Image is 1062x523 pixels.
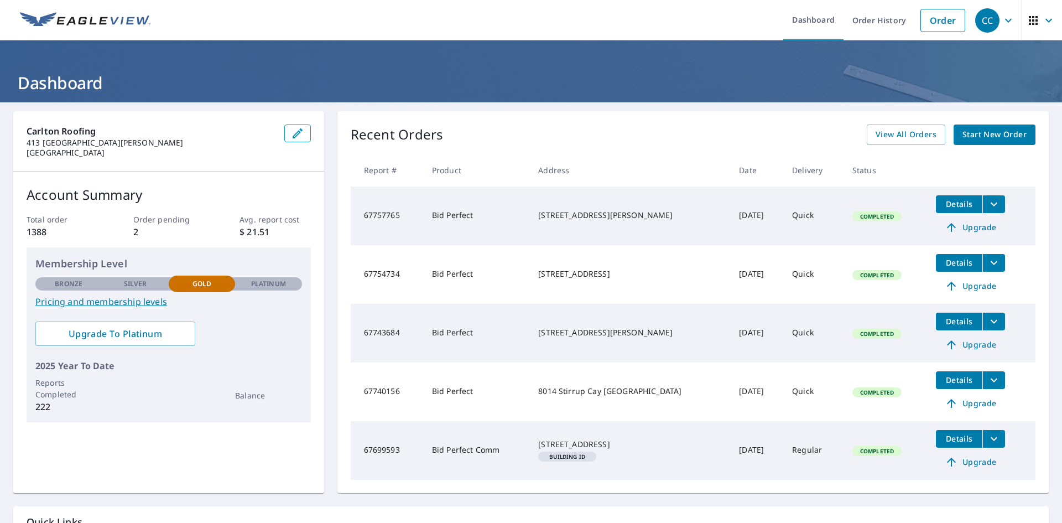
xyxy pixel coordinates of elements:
[943,199,976,209] span: Details
[982,430,1005,448] button: filesDropdownBtn-67699593
[133,225,204,239] p: 2
[943,338,998,351] span: Upgrade
[936,195,982,213] button: detailsBtn-67757765
[844,154,927,187] th: Status
[27,214,97,225] p: Total order
[982,371,1005,389] button: filesDropdownBtn-67740156
[351,125,444,145] p: Recent Orders
[13,71,1049,94] h1: Dashboard
[982,313,1005,330] button: filesDropdownBtn-67743684
[20,12,150,29] img: EV Logo
[192,279,211,289] p: Gold
[853,389,900,396] span: Completed
[943,316,976,327] span: Details
[876,128,936,142] span: View All Orders
[867,125,945,145] a: View All Orders
[936,453,1005,471] a: Upgrade
[55,279,82,289] p: Bronze
[423,304,530,363] td: Bid Perfect
[936,254,982,272] button: detailsBtn-67754734
[943,455,998,469] span: Upgrade
[538,327,721,338] div: [STREET_ADDRESS][PERSON_NAME]
[936,395,1005,412] a: Upgrade
[853,271,900,279] span: Completed
[351,304,423,363] td: 67743684
[124,279,147,289] p: Silver
[27,185,311,205] p: Account Summary
[538,439,721,450] div: [STREET_ADDRESS]
[943,221,998,234] span: Upgrade
[538,268,721,279] div: [STREET_ADDRESS]
[936,371,982,389] button: detailsBtn-67740156
[27,225,97,239] p: 1388
[27,138,275,148] p: 413 [GEOGRAPHIC_DATA][PERSON_NAME]
[943,279,998,293] span: Upgrade
[975,8,999,33] div: CC
[44,328,186,340] span: Upgrade To Platinum
[920,9,965,32] a: Order
[133,214,204,225] p: Order pending
[235,390,301,401] p: Balance
[423,245,530,304] td: Bid Perfect
[936,336,1005,354] a: Upgrade
[529,154,730,187] th: Address
[730,245,783,304] td: [DATE]
[730,304,783,363] td: [DATE]
[783,187,844,245] td: Quick
[351,421,423,480] td: 67699593
[27,148,275,158] p: [GEOGRAPHIC_DATA]
[936,277,1005,295] a: Upgrade
[783,363,844,421] td: Quick
[783,154,844,187] th: Delivery
[35,377,102,400] p: Reports Completed
[943,397,998,410] span: Upgrade
[423,363,530,421] td: Bid Perfect
[853,330,900,338] span: Completed
[962,128,1027,142] span: Start New Order
[730,154,783,187] th: Date
[35,295,302,308] a: Pricing and membership levels
[936,313,982,330] button: detailsBtn-67743684
[240,225,310,239] p: $ 21.51
[943,375,976,385] span: Details
[27,125,275,138] p: Carlton Roofing
[35,322,195,346] a: Upgrade To Platinum
[35,400,102,413] p: 222
[549,454,585,459] em: Building ID
[240,214,310,225] p: Avg. report cost
[351,154,423,187] th: Report #
[982,254,1005,272] button: filesDropdownBtn-67754734
[251,279,286,289] p: Platinum
[943,257,976,268] span: Details
[538,386,721,397] div: 8014 Stirrup Cay [GEOGRAPHIC_DATA]
[730,187,783,245] td: [DATE]
[853,213,900,220] span: Completed
[783,421,844,480] td: Regular
[730,421,783,480] td: [DATE]
[35,256,302,271] p: Membership Level
[35,359,302,372] p: 2025 Year To Date
[936,219,1005,236] a: Upgrade
[351,363,423,421] td: 67740156
[730,363,783,421] td: [DATE]
[538,210,721,221] div: [STREET_ADDRESS][PERSON_NAME]
[351,245,423,304] td: 67754734
[982,195,1005,213] button: filesDropdownBtn-67757765
[943,433,976,444] span: Details
[936,430,982,448] button: detailsBtn-67699593
[783,245,844,304] td: Quick
[351,187,423,245] td: 67757765
[954,125,1035,145] a: Start New Order
[783,304,844,363] td: Quick
[853,447,900,455] span: Completed
[423,154,530,187] th: Product
[423,421,530,480] td: Bid Perfect Comm
[423,187,530,245] td: Bid Perfect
